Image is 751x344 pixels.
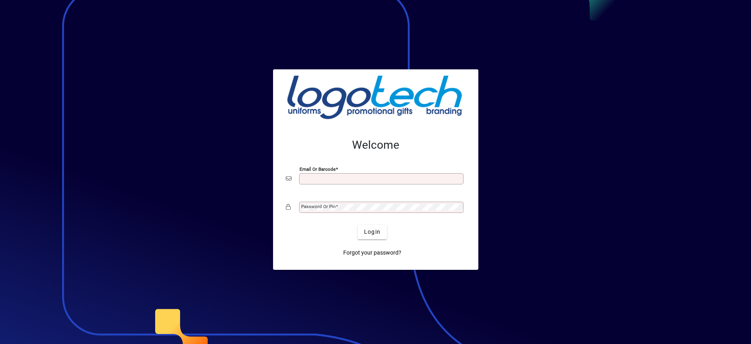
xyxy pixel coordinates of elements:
[364,228,381,236] span: Login
[301,204,336,209] mat-label: Password or Pin
[300,166,336,172] mat-label: Email or Barcode
[340,246,405,260] a: Forgot your password?
[286,138,466,152] h2: Welcome
[343,249,401,257] span: Forgot your password?
[358,225,387,239] button: Login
